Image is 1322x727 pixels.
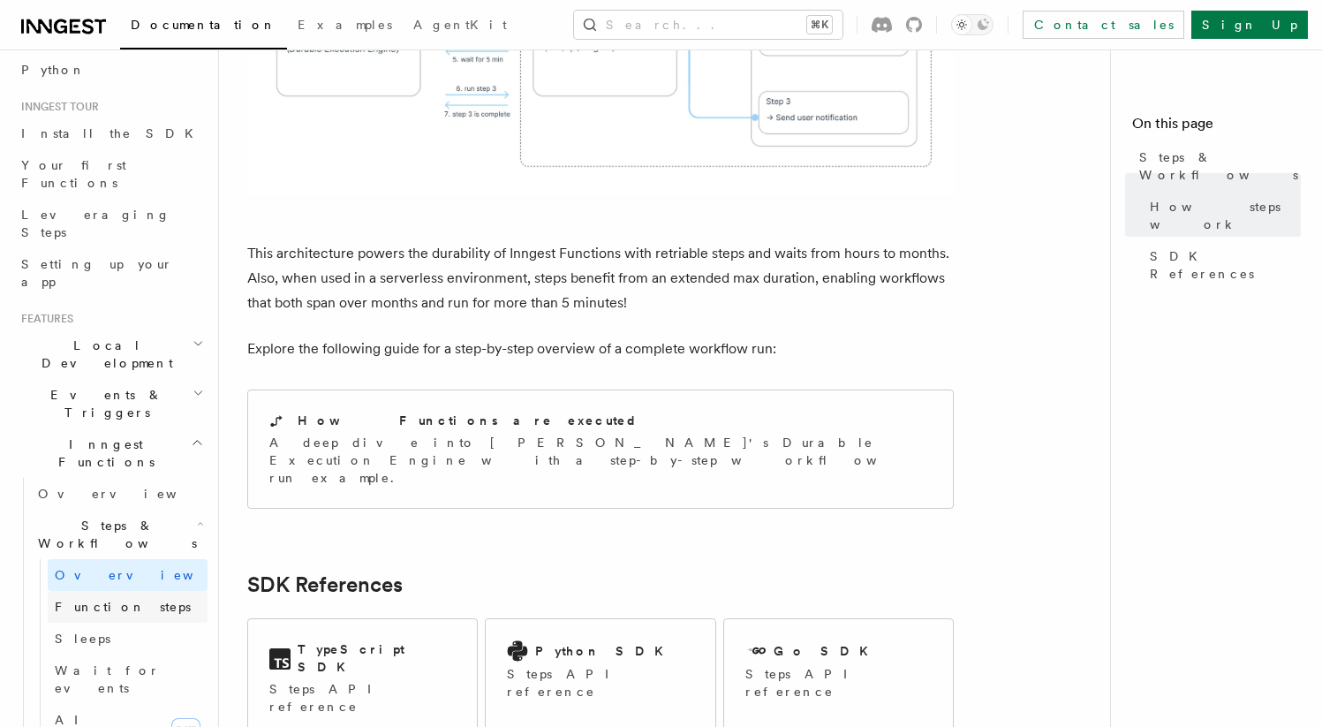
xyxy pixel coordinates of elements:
[38,487,220,501] span: Overview
[403,5,517,48] a: AgentKit
[21,126,204,140] span: Install the SDK
[31,478,208,510] a: Overview
[951,14,993,35] button: Toggle dark mode
[48,623,208,655] a: Sleeps
[1132,113,1301,141] h4: On this page
[48,655,208,704] a: Wait for events
[14,312,73,326] span: Features
[14,100,99,114] span: Inngest tour
[14,428,208,478] button: Inngest Functions
[31,510,208,559] button: Steps & Workflows
[55,632,110,646] span: Sleeps
[21,158,126,190] span: Your first Functions
[745,665,932,700] p: Steps API reference
[1191,11,1308,39] a: Sign Up
[1143,191,1301,240] a: How steps work
[14,117,208,149] a: Install the SDK
[1143,240,1301,290] a: SDK References
[21,208,170,239] span: Leveraging Steps
[287,5,403,48] a: Examples
[14,199,208,248] a: Leveraging Steps
[1023,11,1184,39] a: Contact sales
[14,54,208,86] a: Python
[298,640,456,676] h2: TypeScript SDK
[1132,141,1301,191] a: Steps & Workflows
[807,16,832,34] kbd: ⌘K
[298,412,638,429] h2: How Functions are executed
[269,680,456,716] p: Steps API reference
[48,559,208,591] a: Overview
[55,568,237,582] span: Overview
[21,257,173,289] span: Setting up your app
[413,18,507,32] span: AgentKit
[535,642,674,660] h2: Python SDK
[14,435,191,471] span: Inngest Functions
[55,600,191,614] span: Function steps
[120,5,287,49] a: Documentation
[48,591,208,623] a: Function steps
[14,329,208,379] button: Local Development
[269,434,932,487] p: A deep dive into [PERSON_NAME]'s Durable Execution Engine with a step-by-step workflow run example.
[14,386,193,421] span: Events & Triggers
[55,663,160,695] span: Wait for events
[31,517,197,552] span: Steps & Workflows
[247,241,954,315] p: This architecture powers the durability of Inngest Functions with retriable steps and waits from ...
[507,665,693,700] p: Steps API reference
[298,18,392,32] span: Examples
[131,18,276,32] span: Documentation
[247,390,954,509] a: How Functions are executedA deep dive into [PERSON_NAME]'s Durable Execution Engine with a step-b...
[14,379,208,428] button: Events & Triggers
[1139,148,1301,184] span: Steps & Workflows
[574,11,842,39] button: Search...⌘K
[14,248,208,298] a: Setting up your app
[247,572,403,597] a: SDK References
[1150,198,1301,233] span: How steps work
[14,337,193,372] span: Local Development
[1150,247,1301,283] span: SDK References
[21,63,86,77] span: Python
[14,149,208,199] a: Your first Functions
[774,642,879,660] h2: Go SDK
[247,337,954,361] p: Explore the following guide for a step-by-step overview of a complete workflow run:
